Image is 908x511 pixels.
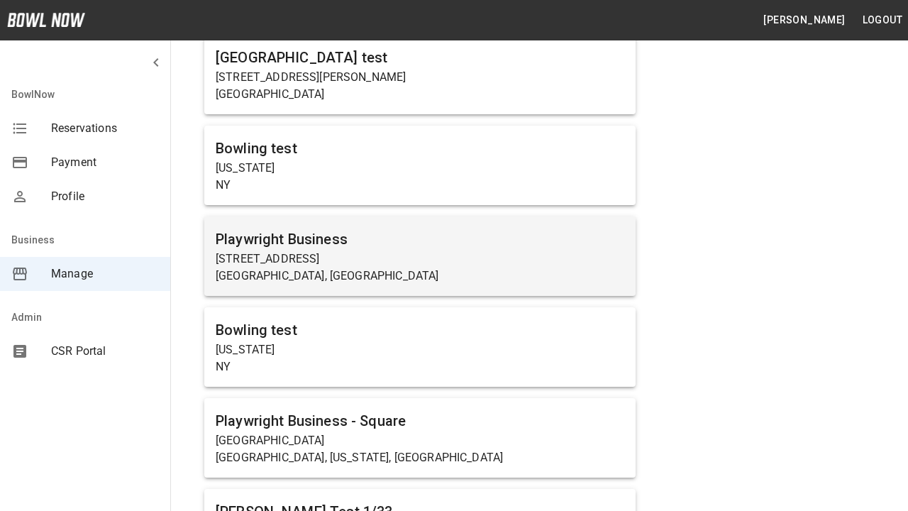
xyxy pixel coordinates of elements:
span: Reservations [51,120,159,137]
span: CSR Portal [51,343,159,360]
h6: Playwright Business - Square [216,410,624,432]
p: [US_STATE] [216,341,624,358]
button: Logout [857,7,908,33]
h6: Bowling test [216,137,624,160]
p: [GEOGRAPHIC_DATA] [216,432,624,449]
p: [STREET_ADDRESS][PERSON_NAME] [216,69,624,86]
p: [US_STATE] [216,160,624,177]
img: logo [7,13,85,27]
p: NY [216,358,624,375]
span: Profile [51,188,159,205]
p: [GEOGRAPHIC_DATA], [GEOGRAPHIC_DATA] [216,268,624,285]
h6: Playwright Business [216,228,624,251]
h6: [GEOGRAPHIC_DATA] test [216,46,624,69]
h6: Bowling test [216,319,624,341]
p: NY [216,177,624,194]
span: Manage [51,265,159,282]
p: [GEOGRAPHIC_DATA], [US_STATE], [GEOGRAPHIC_DATA] [216,449,624,466]
p: [STREET_ADDRESS] [216,251,624,268]
p: [GEOGRAPHIC_DATA] [216,86,624,103]
span: Payment [51,154,159,171]
button: [PERSON_NAME] [758,7,851,33]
